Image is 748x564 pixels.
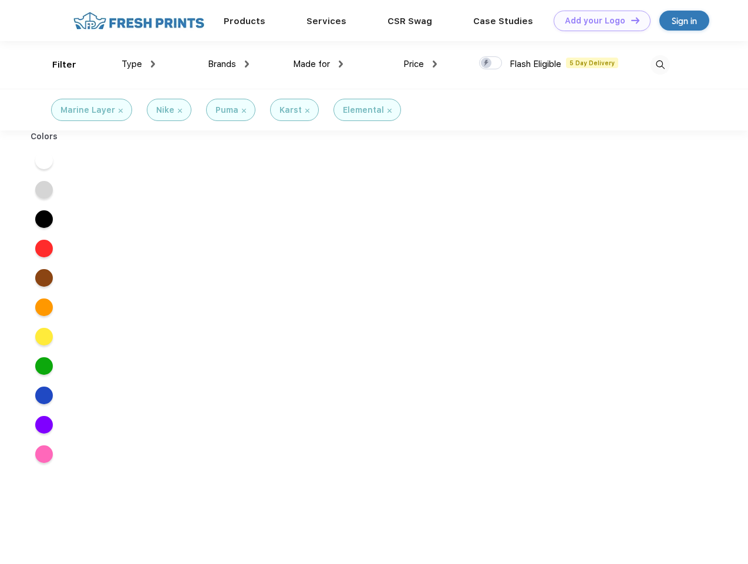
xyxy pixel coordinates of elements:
[178,109,182,113] img: filter_cancel.svg
[279,104,302,116] div: Karst
[156,104,174,116] div: Nike
[339,61,343,68] img: dropdown.png
[672,14,697,28] div: Sign in
[510,59,561,69] span: Flash Eligible
[119,109,123,113] img: filter_cancel.svg
[659,11,709,31] a: Sign in
[565,16,625,26] div: Add your Logo
[433,61,437,68] img: dropdown.png
[122,59,142,69] span: Type
[245,61,249,68] img: dropdown.png
[151,61,155,68] img: dropdown.png
[22,130,67,143] div: Colors
[651,55,670,75] img: desktop_search.svg
[60,104,115,116] div: Marine Layer
[388,109,392,113] img: filter_cancel.svg
[215,104,238,116] div: Puma
[208,59,236,69] span: Brands
[305,109,309,113] img: filter_cancel.svg
[242,109,246,113] img: filter_cancel.svg
[293,59,330,69] span: Made for
[52,58,76,72] div: Filter
[70,11,208,31] img: fo%20logo%202.webp
[306,16,346,26] a: Services
[403,59,424,69] span: Price
[388,16,432,26] a: CSR Swag
[224,16,265,26] a: Products
[343,104,384,116] div: Elemental
[566,58,618,68] span: 5 Day Delivery
[631,17,639,23] img: DT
